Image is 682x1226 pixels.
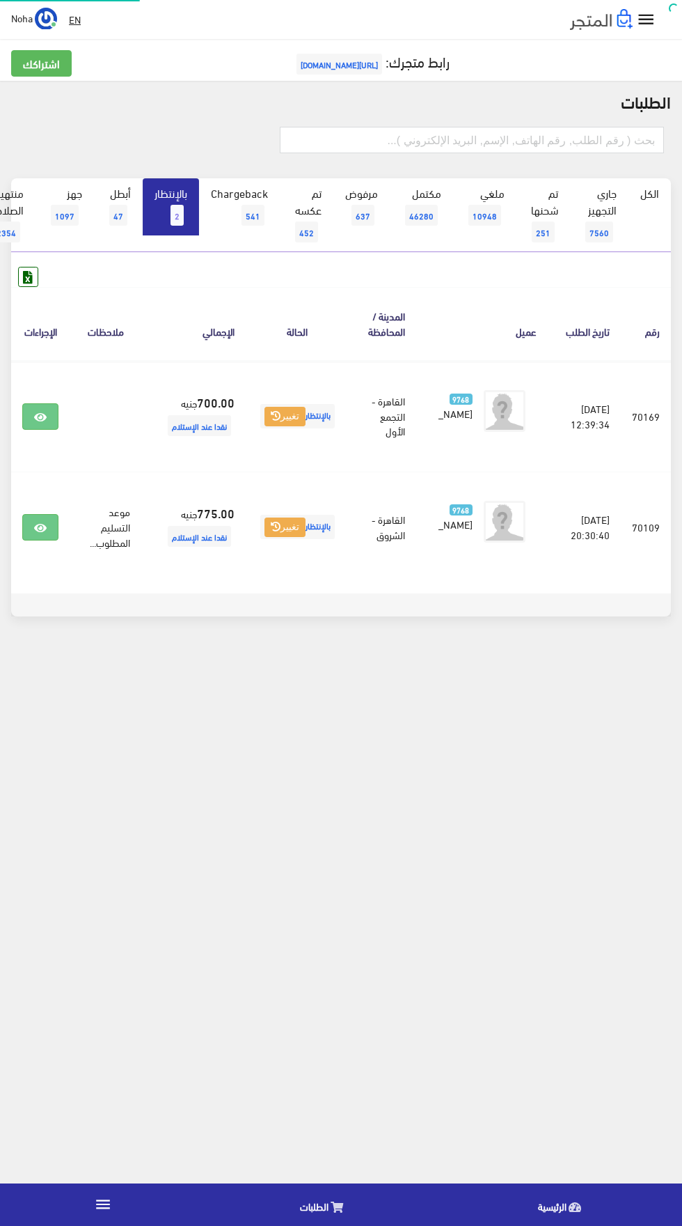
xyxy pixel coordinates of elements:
[295,222,318,242] span: 452
[351,205,374,226] span: 637
[241,205,264,226] span: 541
[293,48,450,74] a: رابط متجرك:[URL][DOMAIN_NAME]
[206,1187,444,1223] a: الطلبات
[51,205,79,226] span: 1097
[260,515,335,539] span: بالإنتظار
[484,501,525,543] img: avatar.png
[264,518,306,537] button: تغيير
[69,10,81,28] u: EN
[621,472,671,582] td: 70109
[296,54,382,75] span: [URL][DOMAIN_NAME]
[484,390,525,432] img: avatar.png
[548,361,621,472] td: [DATE] 12:39:34
[197,504,235,522] strong: 775.00
[450,394,473,405] span: 9768
[197,393,235,411] strong: 700.00
[143,178,199,235] a: بالإنتظار2
[141,287,246,360] th: اﻹجمالي
[280,127,664,153] input: بحث ( رقم الطلب, رقم الهاتف, الإسم, البريد اﻹلكتروني )...
[70,472,141,582] td: موعد التسليم المطلوب...
[416,287,548,360] th: عميل
[538,1197,566,1215] span: الرئيسية
[168,415,231,436] span: نقدا عند الإستلام
[349,472,416,582] td: القاهرة - الشروق
[570,9,633,30] img: .
[70,287,141,360] th: ملاحظات
[628,178,671,208] a: الكل
[548,287,621,360] th: تاريخ الطلب
[621,287,671,360] th: رقم
[11,287,70,360] th: الإجراءات
[141,361,246,472] td: جنيه
[35,178,94,235] a: جهز1097
[246,287,349,360] th: الحالة
[280,178,333,252] a: تم عكسه452
[444,1187,682,1223] a: الرئيسية
[468,205,501,226] span: 10948
[548,472,621,582] td: [DATE] 20:30:40
[264,407,306,426] button: تغيير
[168,526,231,547] span: نقدا عند الإستلام
[63,7,86,32] a: EN
[438,501,473,531] a: 9768 [PERSON_NAME]
[11,92,671,110] h2: الطلبات
[438,390,473,421] a: 9768 [PERSON_NAME]
[621,361,671,472] td: 70169
[300,1197,328,1215] span: الطلبات
[11,7,57,29] a: ... Noha
[94,1195,112,1213] i: 
[516,178,570,252] a: تم شحنها251
[11,9,33,26] span: Noha
[450,504,473,516] span: 9768
[260,404,335,428] span: بالإنتظار
[199,178,280,235] a: Chargeback541
[109,205,127,226] span: 47
[35,8,57,30] img: ...
[453,178,516,235] a: ملغي10948
[390,178,453,235] a: مكتمل46280
[570,178,628,252] a: جاري التجهيز7560
[11,50,72,77] a: اشتراكك
[636,10,656,30] i: 
[349,361,416,472] td: القاهرة - التجمع الأول
[585,222,613,242] span: 7560
[333,178,390,235] a: مرفوض637
[94,178,143,235] a: أبطل47
[405,205,438,226] span: 46280
[170,205,184,226] span: 2
[141,472,246,582] td: جنيه
[349,287,416,360] th: المدينة / المحافظة
[532,222,555,242] span: 251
